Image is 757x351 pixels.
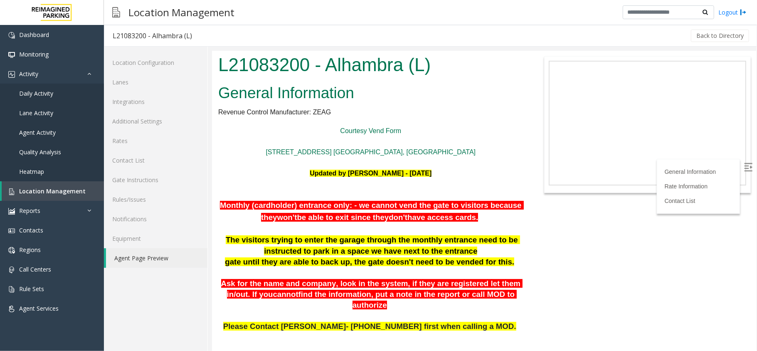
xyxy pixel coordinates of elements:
[19,31,49,39] span: Dashboard
[19,70,38,78] span: Activity
[104,190,207,209] a: Rules/Issues
[104,92,207,111] a: Integrations
[2,181,104,201] a: Location Management
[19,129,56,136] span: Agent Activity
[8,208,15,215] img: 'icon'
[19,246,41,254] span: Regions
[85,162,177,171] span: be able to exit since they
[65,162,85,171] span: won't
[19,168,44,175] span: Heatmap
[453,132,496,139] a: Rate Information
[6,1,311,27] h1: L21083200 - Alhambra (L)
[19,207,40,215] span: Reports
[19,109,53,117] span: Lane Activity
[453,118,504,124] a: General Information
[19,265,51,273] span: Call Centers
[113,30,192,41] div: L21083200 - Alhambra (L)
[19,187,86,195] span: Location Management
[19,304,59,312] span: Agent Services
[61,239,86,248] span: cannot
[104,151,207,170] a: Contact List
[106,248,207,268] a: Agent Page Preview
[740,8,747,17] img: logout
[104,111,207,131] a: Additional Settings
[104,170,207,190] a: Gate Instructions
[104,72,207,92] a: Lanes
[19,226,43,234] span: Contacts
[453,147,483,153] a: Contact List
[14,185,308,205] span: The visitors trying to enter the garage through the monthly entrance need to be instructed to par...
[8,286,15,293] img: 'icon'
[128,77,189,84] a: Courtesy Vend Form
[718,8,747,17] a: Logout
[104,53,207,72] a: Location Configuration
[8,267,15,273] img: 'icon'
[691,30,749,42] button: Back to Directory
[112,2,120,22] img: pageIcon
[19,89,53,97] span: Daily Activity
[8,227,15,234] img: 'icon'
[8,52,15,58] img: 'icon'
[124,2,239,22] h3: Location Management
[8,150,312,171] span: Monthly (cardholder) entrance only: - we cannot vend the gate to visitors because they
[8,306,15,312] img: 'icon'
[104,131,207,151] a: Rates
[19,50,49,58] span: Monitoring
[8,32,15,39] img: 'icon'
[19,148,61,156] span: Quality Analysis
[104,209,207,229] a: Notifications
[86,239,305,259] span: find the information, put a note in the report or call MOD to authorize
[9,228,311,248] span: Ask for the name and company, look in the system, if they are registered let them in/out. If you
[8,71,15,78] img: 'icon'
[54,98,264,105] a: [STREET_ADDRESS] [GEOGRAPHIC_DATA], [GEOGRAPHIC_DATA]
[195,162,266,171] span: have access cards.
[11,271,304,280] span: Please Contact [PERSON_NAME]- [PHONE_NUMBER] first when calling a MOD.
[6,32,311,53] h2: General Information
[6,58,119,65] span: Revenue Control Manufacturer: ZEAG
[13,207,302,215] span: gate until they are able to back up, the gate doesn't need to be vended for this.
[19,285,44,293] span: Rule Sets
[104,229,207,248] a: Equipment
[8,188,15,195] img: 'icon'
[8,247,15,254] img: 'icon'
[532,112,540,121] img: Open/Close Sidebar Menu
[177,162,195,171] span: don't
[98,119,219,126] font: Updated by [PERSON_NAME] - [DATE]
